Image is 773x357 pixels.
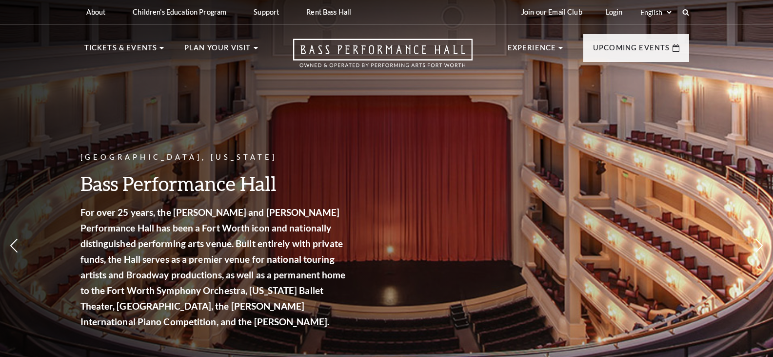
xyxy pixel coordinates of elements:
[306,8,351,16] p: Rent Bass Hall
[638,8,673,17] select: Select:
[508,42,556,60] p: Experience
[254,8,279,16] p: Support
[80,207,346,327] strong: For over 25 years, the [PERSON_NAME] and [PERSON_NAME] Performance Hall has been a Fort Worth ico...
[133,8,226,16] p: Children's Education Program
[80,171,349,196] h3: Bass Performance Hall
[593,42,670,60] p: Upcoming Events
[86,8,106,16] p: About
[84,42,158,60] p: Tickets & Events
[80,151,349,164] p: [GEOGRAPHIC_DATA], [US_STATE]
[184,42,251,60] p: Plan Your Visit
